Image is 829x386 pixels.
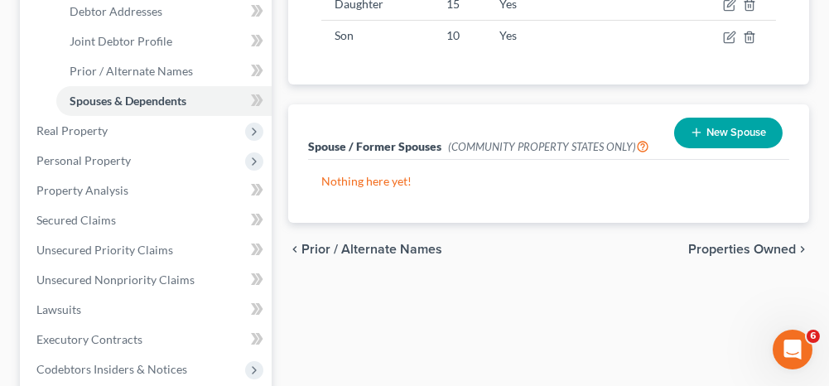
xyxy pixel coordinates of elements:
[23,325,272,355] a: Executory Contracts
[23,295,272,325] a: Lawsuits
[36,302,81,316] span: Lawsuits
[23,205,272,235] a: Secured Claims
[36,332,142,346] span: Executory Contracts
[433,20,486,51] td: 10
[36,153,131,167] span: Personal Property
[688,243,796,256] span: Properties Owned
[70,94,186,108] span: Spouses & Dependents
[448,140,649,153] span: (COMMUNITY PROPERTY STATES ONLY)
[288,243,442,256] button: chevron_left Prior / Alternate Names
[56,86,272,116] a: Spouses & Dependents
[70,34,172,48] span: Joint Debtor Profile
[807,330,820,343] span: 6
[321,173,776,190] p: Nothing here yet!
[36,123,108,138] span: Real Property
[301,243,442,256] span: Prior / Alternate Names
[56,27,272,56] a: Joint Debtor Profile
[56,56,272,86] a: Prior / Alternate Names
[308,139,441,153] span: Spouse / Former Spouses
[23,176,272,205] a: Property Analysis
[36,273,195,287] span: Unsecured Nonpriority Claims
[70,64,193,78] span: Prior / Alternate Names
[36,183,128,197] span: Property Analysis
[486,20,701,51] td: Yes
[688,243,809,256] button: Properties Owned chevron_right
[23,265,272,295] a: Unsecured Nonpriority Claims
[36,213,116,227] span: Secured Claims
[288,243,301,256] i: chevron_left
[36,362,187,376] span: Codebtors Insiders & Notices
[23,235,272,265] a: Unsecured Priority Claims
[674,118,783,148] button: New Spouse
[70,4,162,18] span: Debtor Addresses
[773,330,812,369] iframe: Intercom live chat
[796,243,809,256] i: chevron_right
[321,20,432,51] td: Son
[36,243,173,257] span: Unsecured Priority Claims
